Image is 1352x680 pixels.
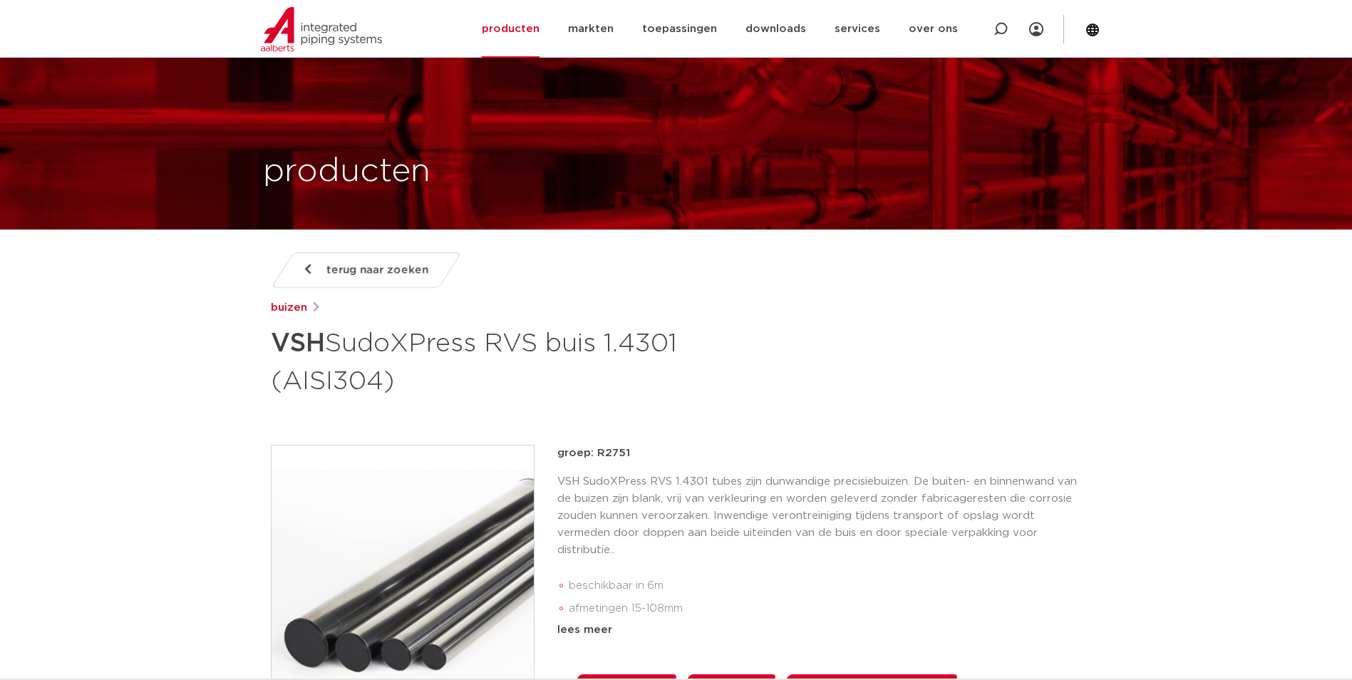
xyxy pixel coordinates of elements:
[271,299,307,316] a: buizen
[569,597,1082,620] li: afmetingen 15-108mm
[271,322,806,399] h1: SudoXPress RVS buis 1.4301 (AISI304)
[270,252,461,288] a: terug naar zoeken
[326,259,428,282] span: terug naar zoeken
[557,473,1082,559] p: VSH SudoXPress RVS 1.4301 tubes zijn dunwandige precisiebuizen. De buiten- en binnenwand van de b...
[263,149,430,195] h1: producten
[271,331,325,356] strong: VSH
[557,622,1082,639] div: lees meer
[569,575,1082,597] li: beschikbaar in 6m
[557,445,1082,462] p: groep: R2751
